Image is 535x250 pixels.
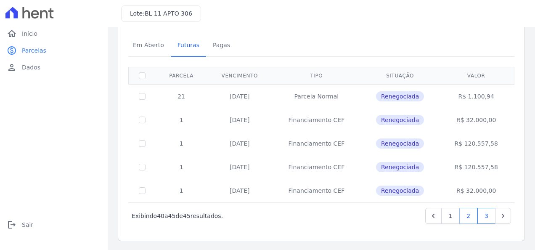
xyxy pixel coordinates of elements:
[272,84,360,108] td: Parcela Normal
[425,208,441,224] a: Previous
[145,10,192,17] span: BL 11 APTO 306
[440,132,513,155] td: R$ 120.557,58
[207,108,272,132] td: [DATE]
[208,37,235,53] span: Pagas
[7,220,17,230] i: logout
[7,62,17,72] i: person
[156,108,207,132] td: 1
[440,67,513,84] th: Valor
[168,213,176,219] span: 45
[495,208,511,224] a: Next
[157,213,164,219] span: 40
[156,179,207,202] td: 1
[376,115,424,125] span: Renegociada
[3,42,104,59] a: paidParcelas
[7,29,17,39] i: home
[440,108,513,132] td: R$ 32.000,00
[440,84,513,108] td: R$ 1.100,94
[7,45,17,56] i: paid
[156,132,207,155] td: 1
[22,63,40,72] span: Dados
[128,37,169,53] span: Em Aberto
[440,155,513,179] td: R$ 120.557,58
[22,46,46,55] span: Parcelas
[207,67,272,84] th: Vencimento
[376,186,424,196] span: Renegociada
[376,91,424,101] span: Renegociada
[477,208,495,224] a: 3
[156,155,207,179] td: 1
[272,155,360,179] td: Financiamento CEF
[3,59,104,76] a: personDados
[440,179,513,202] td: R$ 32.000,00
[22,221,33,229] span: Sair
[156,84,207,108] td: 21
[3,25,104,42] a: homeInício
[183,213,191,219] span: 45
[171,35,206,57] a: Futuras
[272,132,360,155] td: Financiamento CEF
[207,179,272,202] td: [DATE]
[3,216,104,233] a: logoutSair
[376,138,424,149] span: Renegociada
[22,29,37,38] span: Início
[459,208,477,224] a: 2
[172,37,204,53] span: Futuras
[156,67,207,84] th: Parcela
[441,208,459,224] a: 1
[272,67,360,84] th: Tipo
[272,108,360,132] td: Financiamento CEF
[130,9,192,18] h3: Lote:
[207,84,272,108] td: [DATE]
[206,35,237,57] a: Pagas
[207,155,272,179] td: [DATE]
[376,162,424,172] span: Renegociada
[360,67,440,84] th: Situação
[207,132,272,155] td: [DATE]
[132,212,223,220] p: Exibindo a de resultados.
[272,179,360,202] td: Financiamento CEF
[126,35,171,57] a: Em Aberto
